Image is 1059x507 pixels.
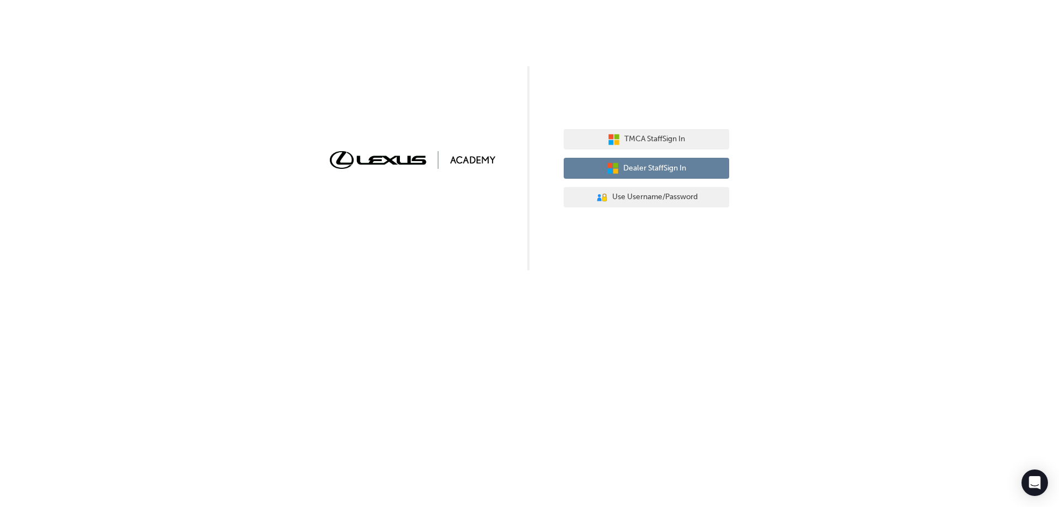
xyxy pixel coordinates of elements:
[330,151,495,168] img: Trak
[1021,469,1048,496] div: Open Intercom Messenger
[564,129,729,150] button: TMCA StaffSign In
[623,162,686,175] span: Dealer Staff Sign In
[564,187,729,208] button: Use Username/Password
[624,133,685,146] span: TMCA Staff Sign In
[564,158,729,179] button: Dealer StaffSign In
[612,191,698,204] span: Use Username/Password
